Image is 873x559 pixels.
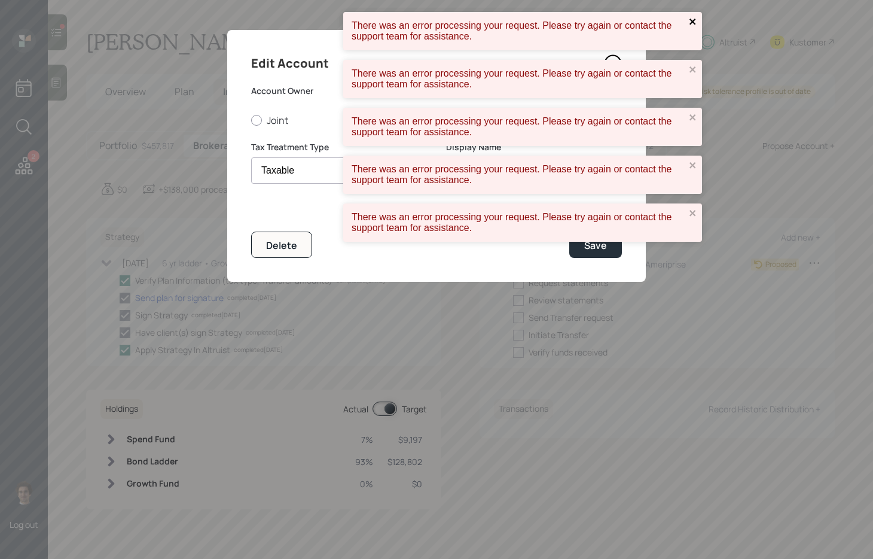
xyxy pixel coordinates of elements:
[251,114,368,127] label: Joint
[689,113,697,124] button: close
[569,232,622,257] button: Save
[689,65,697,76] button: close
[584,239,607,252] div: Save
[266,239,297,252] div: Delete
[251,54,329,73] h4: Edit Account
[352,164,685,186] div: There was an error processing your request. Please try again or contact the support team for assi...
[446,141,622,153] label: Display Name
[352,68,685,90] div: There was an error processing your request. Please try again or contact the support team for assi...
[352,212,685,233] div: There was an error processing your request. Please try again or contact the support team for assi...
[689,17,697,28] button: close
[352,116,685,138] div: There was an error processing your request. Please try again or contact the support team for assi...
[251,232,312,257] button: Delete
[251,85,622,97] label: Account Owner
[689,208,697,220] button: close
[352,20,685,42] div: There was an error processing your request. Please try again or contact the support team for assi...
[689,160,697,172] button: close
[251,141,427,153] label: Tax Treatment Type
